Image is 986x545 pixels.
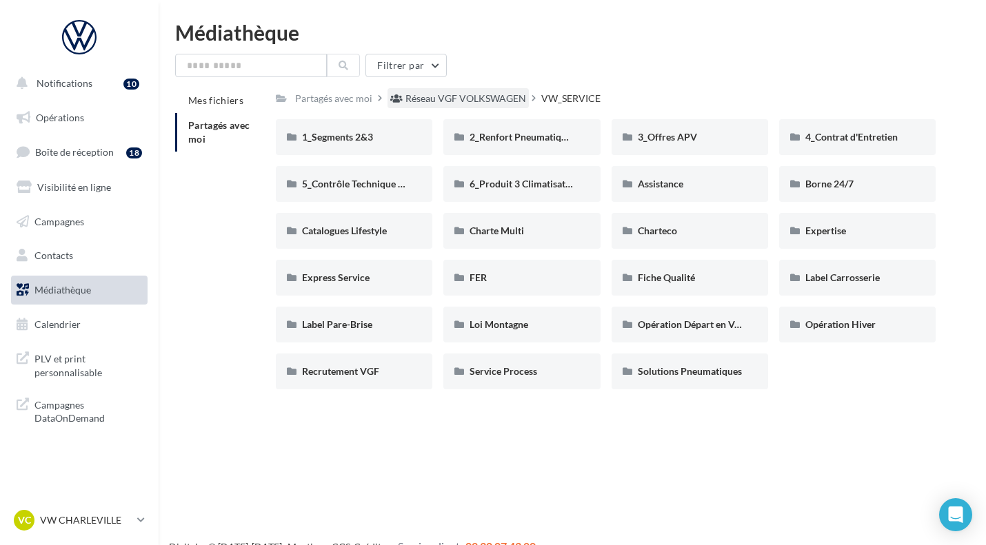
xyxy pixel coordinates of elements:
span: Loi Montagne [470,318,528,330]
div: Partagés avec moi [295,92,372,105]
button: Filtrer par [365,54,447,77]
a: Calendrier [8,310,150,339]
span: Express Service [302,271,370,283]
span: Visibilité en ligne [37,181,111,193]
span: Charteco [638,225,677,236]
span: Notifications [37,77,92,89]
span: Expertise [805,225,846,236]
p: VW CHARLEVILLE [40,513,132,527]
a: Contacts [8,241,150,270]
span: Calendrier [34,318,81,330]
button: Notifications 10 [8,69,145,98]
span: 5_Contrôle Technique offert [302,178,423,189]
span: Opération Hiver [805,318,876,330]
span: Borne 24/7 [805,178,854,189]
span: Mes fichiers [188,94,243,106]
a: Visibilité en ligne [8,173,150,202]
span: Label Pare-Brise [302,318,372,330]
a: Boîte de réception18 [8,137,150,167]
span: Service Process [470,365,537,377]
span: Campagnes DataOnDemand [34,395,142,425]
span: PLV et print personnalisable [34,349,142,379]
div: Médiathèque [175,22,969,43]
a: VC VW CHARLEVILLE [11,507,148,533]
span: Boîte de réception [35,146,114,158]
span: Médiathèque [34,284,91,296]
div: Open Intercom Messenger [939,498,972,531]
span: 6_Produit 3 Climatisation [470,178,579,189]
span: Solutions Pneumatiques [638,365,742,377]
span: 4_Contrat d'Entretien [805,131,898,143]
span: Recrutement VGF [302,365,379,377]
span: VC [18,513,31,527]
div: 18 [126,147,142,158]
span: Label Carrosserie [805,271,880,283]
a: Campagnes [8,207,150,236]
a: Campagnes DataOnDemand [8,390,150,431]
span: Opération Départ en Vacances [638,318,768,330]
span: Charte Multi [470,225,524,236]
div: VW_SERVICE [541,92,601,105]
span: Fiche Qualité [638,271,695,283]
a: PLV et print personnalisable [8,344,150,384]
span: Partagés avec moi [188,119,250,145]
a: Opérations [8,103,150,132]
span: Opérations [36,112,84,123]
span: Assistance [638,178,683,189]
a: Médiathèque [8,276,150,305]
span: FER [470,271,487,283]
span: Campagnes [34,215,84,227]
div: Réseau VGF VOLKSWAGEN [405,92,526,105]
span: 3_Offres APV [638,131,697,143]
span: Catalogues Lifestyle [302,225,387,236]
div: 10 [123,79,139,90]
span: 2_Renfort Pneumatiques [470,131,576,143]
span: Contacts [34,249,73,261]
span: 1_Segments 2&3 [302,131,373,143]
